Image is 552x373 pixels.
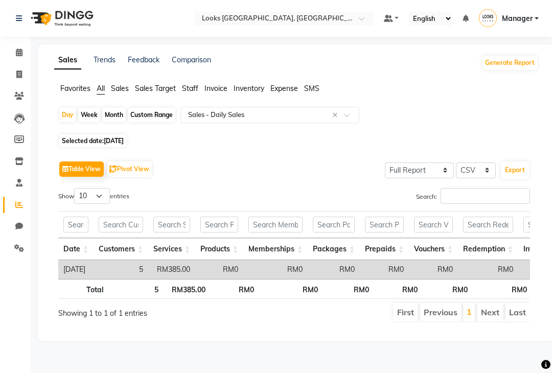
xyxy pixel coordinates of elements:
[441,188,530,204] input: Search:
[109,279,164,299] th: 5
[148,260,195,279] td: RM385.00
[135,84,176,93] span: Sales Target
[502,13,533,24] span: Manager
[479,9,497,27] img: Manager
[59,108,76,122] div: Day
[59,134,126,147] span: Selected date:
[104,137,124,145] span: [DATE]
[467,307,472,317] a: 1
[128,55,159,64] a: Feedback
[416,188,530,204] label: Search:
[111,84,129,93] span: Sales
[94,55,116,64] a: Trends
[153,217,190,232] input: Search Services
[58,279,109,299] th: Total
[458,260,518,279] td: RM0
[423,279,472,299] th: RM0
[107,161,152,177] button: Pivot View
[164,279,211,299] th: RM385.00
[304,84,319,93] span: SMS
[94,238,148,260] th: Customers: activate to sort column ascending
[99,217,143,232] input: Search Customers
[172,55,211,64] a: Comparison
[308,238,360,260] th: Packages: activate to sort column ascending
[195,260,243,279] td: RM0
[200,217,238,232] input: Search Products
[182,84,198,93] span: Staff
[259,279,323,299] th: RM0
[313,217,355,232] input: Search Packages
[26,4,96,33] img: logo
[409,238,458,260] th: Vouchers: activate to sort column ascending
[58,188,129,204] label: Show entries
[409,260,458,279] td: RM0
[97,84,105,93] span: All
[360,238,409,260] th: Prepaids: activate to sort column ascending
[58,260,94,279] td: [DATE]
[365,217,404,232] input: Search Prepaids
[74,188,110,204] select: Showentries
[63,217,88,232] input: Search Date
[458,238,518,260] th: Redemption: activate to sort column ascending
[204,84,227,93] span: Invoice
[195,238,243,260] th: Products: activate to sort column ascending
[128,108,175,122] div: Custom Range
[60,84,90,93] span: Favorites
[54,51,81,69] a: Sales
[501,161,529,179] button: Export
[102,108,126,122] div: Month
[332,110,341,121] span: Clear all
[463,217,513,232] input: Search Redemption
[58,238,94,260] th: Date: activate to sort column ascending
[109,166,117,173] img: pivot.png
[58,302,246,319] div: Showing 1 to 1 of 1 entries
[243,260,308,279] td: RM0
[270,84,298,93] span: Expense
[482,56,537,70] button: Generate Report
[308,260,360,279] td: RM0
[94,260,148,279] td: 5
[248,217,303,232] input: Search Memberships
[234,84,264,93] span: Inventory
[473,279,533,299] th: RM0
[323,279,375,299] th: RM0
[360,260,409,279] td: RM0
[148,238,195,260] th: Services: activate to sort column ascending
[374,279,423,299] th: RM0
[59,161,104,177] button: Table View
[211,279,259,299] th: RM0
[243,238,308,260] th: Memberships: activate to sort column ascending
[414,217,453,232] input: Search Vouchers
[78,108,100,122] div: Week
